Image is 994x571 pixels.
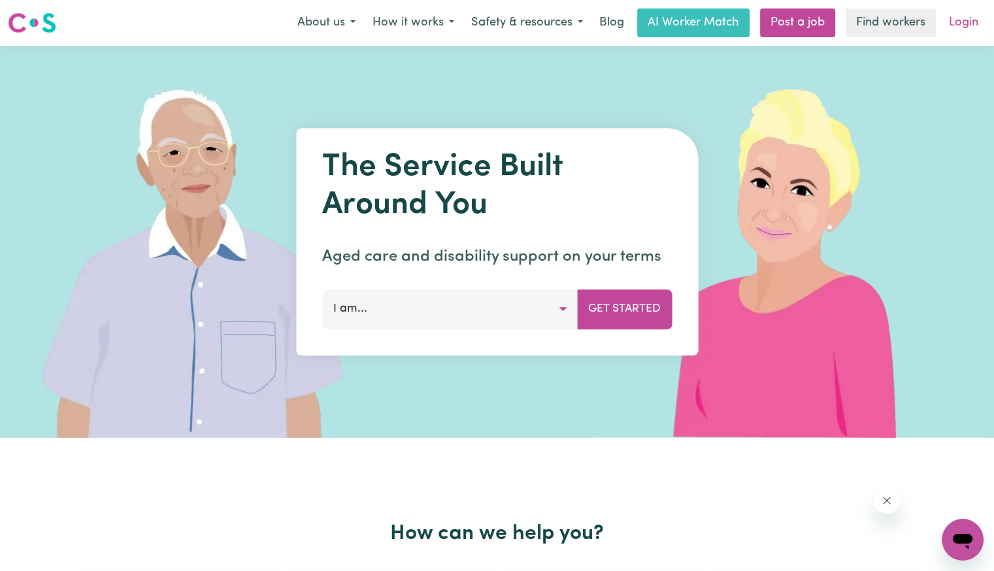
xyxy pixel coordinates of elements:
[8,11,56,35] img: Careseekers logo
[322,149,672,224] h1: The Service Built Around You
[322,245,672,269] p: Aged care and disability support on your terms
[289,9,364,37] button: About us
[941,8,986,37] a: Login
[322,289,578,329] button: I am...
[8,9,79,20] span: Need any help?
[846,8,936,37] a: Find workers
[760,8,835,37] a: Post a job
[463,9,591,37] button: Safety & resources
[577,289,672,329] button: Get Started
[8,8,56,38] a: Careseekers logo
[874,487,900,514] iframe: Close message
[637,8,750,37] a: AI Worker Match
[591,8,632,37] a: Blog
[364,9,463,37] button: How it works
[942,519,984,561] iframe: Button to launch messaging window
[74,521,921,546] h2: How can we help you?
